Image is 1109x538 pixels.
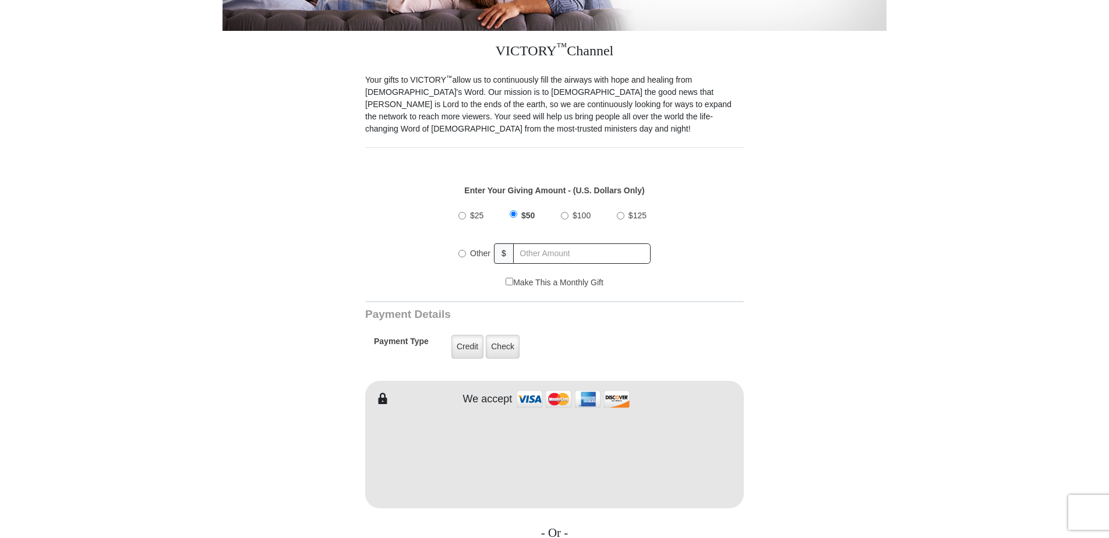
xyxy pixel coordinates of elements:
span: Other [470,249,490,258]
span: $100 [573,211,591,220]
h3: Payment Details [365,308,662,321]
label: Make This a Monthly Gift [506,277,603,289]
h4: We accept [463,393,513,406]
span: $ [494,243,514,264]
input: Other Amount [513,243,651,264]
h5: Payment Type [374,337,429,352]
input: Make This a Monthly Gift [506,278,513,285]
strong: Enter Your Giving Amount - (U.S. Dollars Only) [464,186,644,195]
span: $125 [628,211,647,220]
sup: ™ [446,74,453,81]
sup: ™ [557,41,567,52]
label: Check [486,335,520,359]
label: Credit [451,335,483,359]
span: $25 [470,211,483,220]
h3: VICTORY Channel [365,31,744,74]
img: credit cards accepted [515,387,631,412]
p: Your gifts to VICTORY allow us to continuously fill the airways with hope and healing from [DEMOG... [365,74,744,135]
span: $50 [521,211,535,220]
